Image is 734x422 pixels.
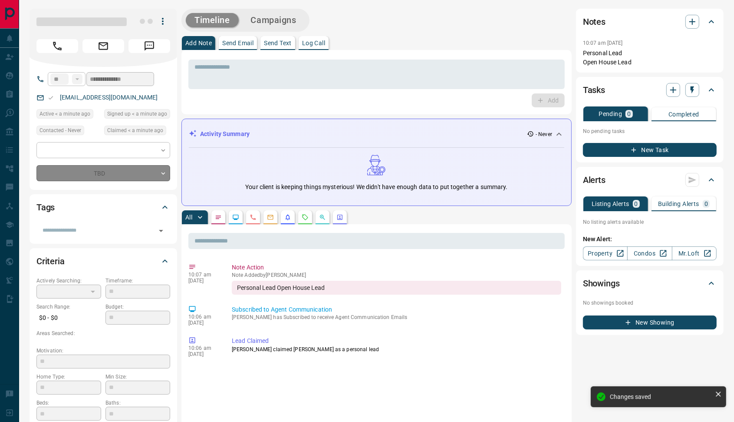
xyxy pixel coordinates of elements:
[105,303,170,311] p: Budget:
[36,311,101,325] p: $0 - $0
[107,110,167,118] span: Signed up < a minute ago
[36,200,55,214] h2: Tags
[232,336,561,346] p: Lead Claimed
[185,214,192,220] p: All
[627,246,672,260] a: Condos
[583,15,606,29] h2: Notes
[672,246,717,260] a: Mr.Loft
[36,197,170,218] div: Tags
[250,214,257,221] svg: Calls
[107,126,163,135] span: Claimed < a minute ago
[232,263,561,272] p: Note Action
[658,201,699,207] p: Building Alerts
[302,214,309,221] svg: Requests
[668,111,699,117] p: Completed
[36,39,78,53] span: Call
[583,143,717,157] button: New Task
[583,276,620,290] h2: Showings
[104,126,170,138] div: Tue Sep 16 2025
[583,218,717,226] p: No listing alerts available
[583,316,717,329] button: New Showing
[185,40,212,46] p: Add Note
[188,272,219,278] p: 10:07 am
[105,277,170,285] p: Timeframe:
[583,40,623,46] p: 10:07 am [DATE]
[232,272,561,278] p: Note Added by [PERSON_NAME]
[39,126,81,135] span: Contacted - Never
[36,165,170,181] div: TBD
[583,235,717,244] p: New Alert:
[36,329,170,337] p: Areas Searched:
[319,214,326,221] svg: Opportunities
[48,95,54,101] svg: Email Valid
[599,111,622,117] p: Pending
[264,40,292,46] p: Send Text
[82,39,124,53] span: Email
[245,183,507,192] p: Your client is keeping things mysterious! We didn't have enough data to put together a summary.
[592,201,629,207] p: Listing Alerts
[188,320,219,326] p: [DATE]
[105,373,170,381] p: Min Size:
[267,214,274,221] svg: Emails
[583,246,628,260] a: Property
[36,373,101,381] p: Home Type:
[188,278,219,284] p: [DATE]
[583,173,606,187] h2: Alerts
[583,83,605,97] h2: Tasks
[36,347,170,355] p: Motivation:
[189,126,564,142] div: Activity Summary- Never
[36,254,65,268] h2: Criteria
[105,399,170,407] p: Baths:
[60,94,158,101] a: [EMAIL_ADDRESS][DOMAIN_NAME]
[610,393,711,400] div: Changes saved
[232,214,239,221] svg: Lead Browsing Activity
[186,13,239,27] button: Timeline
[583,169,717,190] div: Alerts
[583,49,717,67] p: Personal Lead Open House Lead
[188,314,219,320] p: 10:06 am
[36,399,101,407] p: Beds:
[583,11,717,32] div: Notes
[39,110,90,118] span: Active < a minute ago
[232,346,561,353] p: [PERSON_NAME] claimed [PERSON_NAME] as a personal lead
[232,281,561,295] div: Personal Lead Open House Lead
[536,130,552,138] p: - Never
[155,225,167,237] button: Open
[36,303,101,311] p: Search Range:
[36,277,101,285] p: Actively Searching:
[188,345,219,351] p: 10:06 am
[200,130,250,139] p: Activity Summary
[627,111,631,117] p: 0
[284,214,291,221] svg: Listing Alerts
[36,251,170,272] div: Criteria
[583,80,717,100] div: Tasks
[583,125,717,138] p: No pending tasks
[583,299,717,307] p: No showings booked
[232,305,561,314] p: Subscribed to Agent Communication
[222,40,253,46] p: Send Email
[104,109,170,121] div: Tue Sep 16 2025
[583,273,717,294] div: Showings
[704,201,708,207] p: 0
[128,39,170,53] span: Message
[215,214,222,221] svg: Notes
[36,109,100,121] div: Tue Sep 16 2025
[188,351,219,357] p: [DATE]
[336,214,343,221] svg: Agent Actions
[302,40,325,46] p: Log Call
[635,201,638,207] p: 0
[242,13,305,27] button: Campaigns
[232,314,561,320] p: [PERSON_NAME] has Subscribed to receive Agent Communication Emails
